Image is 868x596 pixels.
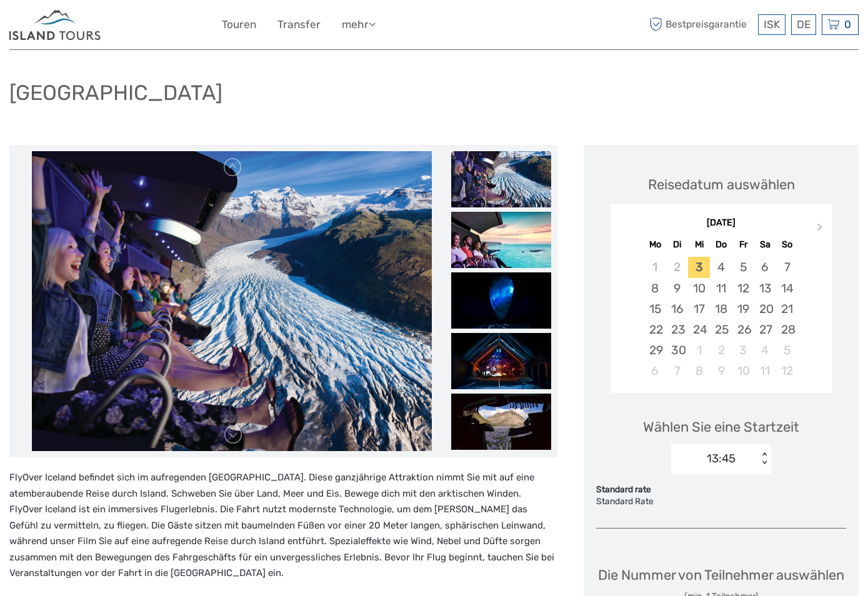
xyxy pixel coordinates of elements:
div: Choose Dienstag, 16. September 2025 [666,299,688,319]
div: Choose Sonntag, 12. Oktober 2025 [776,360,798,381]
div: Choose Freitag, 12. September 2025 [732,278,754,299]
img: 97b145d762194309816383ac305ef88d_slider_thumbnail.jpeg [451,394,551,450]
div: Reisedatum auswählen [648,175,795,194]
div: Standard Rate [596,495,846,508]
div: Fr [732,236,754,253]
div: Not available Montag, 1. September 2025 [644,257,666,277]
span: Wählen Sie eine Startzeit [643,417,799,437]
div: Choose Sonntag, 5. Oktober 2025 [776,340,798,360]
div: Choose Montag, 6. Oktober 2025 [644,360,666,381]
div: Sa [754,236,776,253]
div: Choose Sonntag, 7. September 2025 [776,257,798,277]
a: Transfer [277,16,321,34]
div: 13:45 [707,450,736,467]
div: Choose Donnerstag, 11. September 2025 [710,278,732,299]
img: e7b0f74bd6554aab80bc3e27e49b4dfc_slider_thumbnail.jpeg [451,151,551,207]
div: month 2025-09 [614,257,828,381]
div: Choose Freitag, 3. Oktober 2025 [732,340,754,360]
a: Touren [222,16,256,34]
div: Choose Mittwoch, 10. September 2025 [688,278,710,299]
div: Choose Mittwoch, 8. Oktober 2025 [688,360,710,381]
div: Choose Freitag, 19. September 2025 [732,299,754,319]
p: FlyOver Iceland befindet sich im aufregenden [GEOGRAPHIC_DATA]. Diese ganzjährige Attraktion nimm... [9,470,557,582]
div: Choose Sonntag, 14. September 2025 [776,278,798,299]
img: 88ac903faa7d4ce586b51531c3f90fa4_slider_thumbnail.jpeg [451,212,551,268]
div: Do [710,236,732,253]
span: Bestpreisgarantie [646,14,755,35]
div: Choose Mittwoch, 17. September 2025 [688,299,710,319]
div: Choose Montag, 15. September 2025 [644,299,666,319]
div: Standard rate [596,484,846,496]
img: e7b0f74bd6554aab80bc3e27e49b4dfc_main_slider.jpeg [32,151,432,451]
div: Choose Samstag, 13. September 2025 [754,278,776,299]
div: Choose Freitag, 26. September 2025 [732,319,754,340]
img: b3c0de10317740549df6d2987626138c_slider_thumbnail.jpeg [451,333,551,389]
div: Choose Montag, 29. September 2025 [644,340,666,360]
div: Mi [688,236,710,253]
div: Choose Mittwoch, 3. September 2025 [688,257,710,277]
div: Choose Freitag, 5. September 2025 [732,257,754,277]
div: Choose Freitag, 10. Oktober 2025 [732,360,754,381]
div: Mo [644,236,666,253]
div: Choose Donnerstag, 4. September 2025 [710,257,732,277]
div: Di [666,236,688,253]
div: Choose Mittwoch, 1. Oktober 2025 [688,340,710,360]
h1: [GEOGRAPHIC_DATA] [9,80,222,106]
div: Choose Dienstag, 9. September 2025 [666,278,688,299]
button: Open LiveChat chat widget [144,19,159,34]
div: So [776,236,798,253]
div: Choose Montag, 8. September 2025 [644,278,666,299]
div: Choose Dienstag, 30. September 2025 [666,340,688,360]
img: ee471d66bf56470bbfb0b4bd9eaf66e6_slider_thumbnail.jpeg [451,272,551,329]
div: Not available Dienstag, 2. September 2025 [666,257,688,277]
div: Choose Dienstag, 7. Oktober 2025 [666,360,688,381]
div: Choose Samstag, 27. September 2025 [754,319,776,340]
div: Choose Dienstag, 23. September 2025 [666,319,688,340]
div: Choose Donnerstag, 18. September 2025 [710,299,732,319]
div: Choose Montag, 22. September 2025 [644,319,666,340]
div: Choose Samstag, 6. September 2025 [754,257,776,277]
div: Choose Samstag, 20. September 2025 [754,299,776,319]
div: Choose Donnerstag, 2. Oktober 2025 [710,340,732,360]
div: Choose Donnerstag, 9. Oktober 2025 [710,360,732,381]
span: ISK [764,18,780,31]
div: Choose Mittwoch, 24. September 2025 [688,319,710,340]
div: Choose Sonntag, 21. September 2025 [776,299,798,319]
a: mehr [342,16,376,34]
p: We're away right now. Please check back later! [17,22,141,32]
div: [DATE] [611,217,832,230]
span: 0 [842,18,853,31]
div: Choose Donnerstag, 25. September 2025 [710,319,732,340]
div: Choose Samstag, 11. Oktober 2025 [754,360,776,381]
img: Iceland ProTravel [9,9,102,40]
button: Next Month [811,220,831,240]
div: Choose Sonntag, 28. September 2025 [776,319,798,340]
div: < > [759,452,770,465]
div: DE [791,14,816,35]
div: Choose Samstag, 4. Oktober 2025 [754,340,776,360]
